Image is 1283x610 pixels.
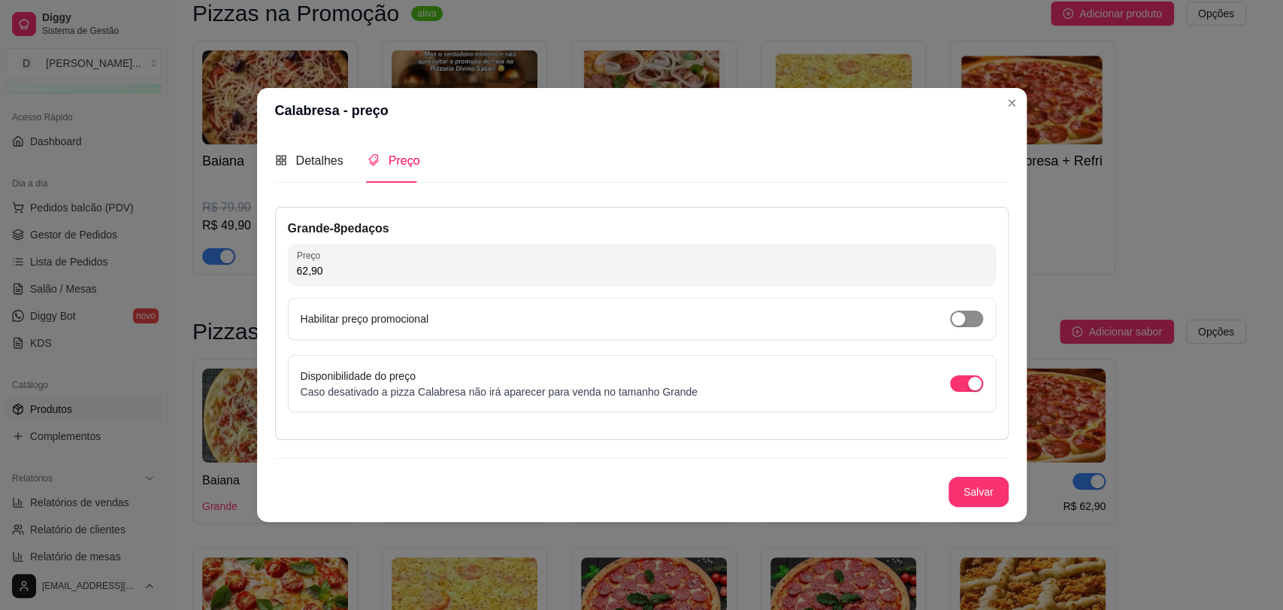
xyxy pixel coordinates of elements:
span: Preço [389,154,420,167]
span: Detalhes [296,154,343,167]
span: appstore [275,154,287,166]
button: Salvar [949,477,1009,507]
div: Grande - 8 pedaços [288,220,996,238]
header: Calabresa - preço [257,88,1027,133]
button: Close [1000,91,1024,115]
input: Preço [297,263,987,278]
label: Disponibilidade do preço [301,370,416,382]
span: tags [368,154,380,166]
label: Preço [297,249,325,262]
p: Caso desativado a pizza Calabresa não irá aparecer para venda no tamanho Grande [301,384,697,399]
label: Habilitar preço promocional [301,313,428,325]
